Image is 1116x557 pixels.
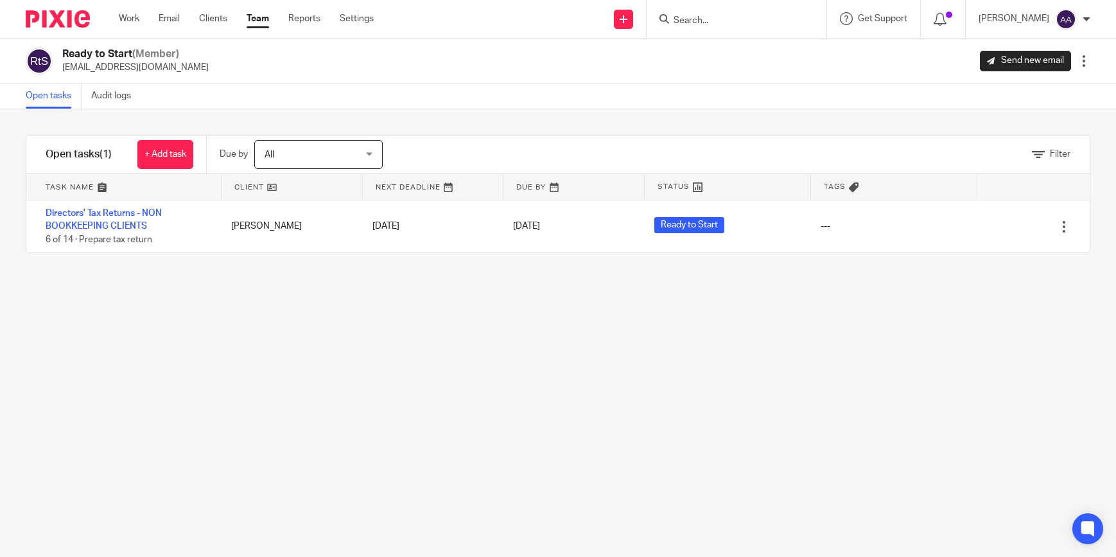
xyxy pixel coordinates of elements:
span: (Member) [132,49,179,59]
p: [PERSON_NAME] [979,12,1049,25]
span: Get Support [858,14,907,23]
div: --- [821,220,830,233]
a: Directors' Tax Returns - NON BOOKKEEPING CLIENTS [46,209,162,231]
img: svg%3E [1056,9,1076,30]
a: Clients [199,12,227,25]
div: [PERSON_NAME] [218,213,360,239]
p: [EMAIL_ADDRESS][DOMAIN_NAME] [62,61,209,74]
span: Tags [824,181,846,192]
h1: Open tasks [46,148,112,161]
a: Open tasks [26,84,82,109]
h2: Ready to Start [62,48,209,61]
a: Send new email [980,51,1071,71]
span: (1) [100,149,112,159]
a: Email [159,12,180,25]
a: + Add task [137,140,193,169]
span: Status [658,181,690,192]
a: Reports [288,12,320,25]
div: [DATE] [360,213,501,239]
a: Team [247,12,269,25]
span: Ready to Start [654,217,724,233]
a: Work [119,12,139,25]
span: All [265,150,274,159]
img: Pixie [26,10,90,28]
a: Audit logs [91,84,141,109]
p: Due by [220,148,248,161]
span: Filter [1050,150,1070,159]
span: 6 of 14 · Prepare tax return [46,235,152,244]
span: [DATE] [513,222,540,231]
input: Search [672,15,788,27]
img: svg%3E [26,48,53,75]
a: Settings [340,12,374,25]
